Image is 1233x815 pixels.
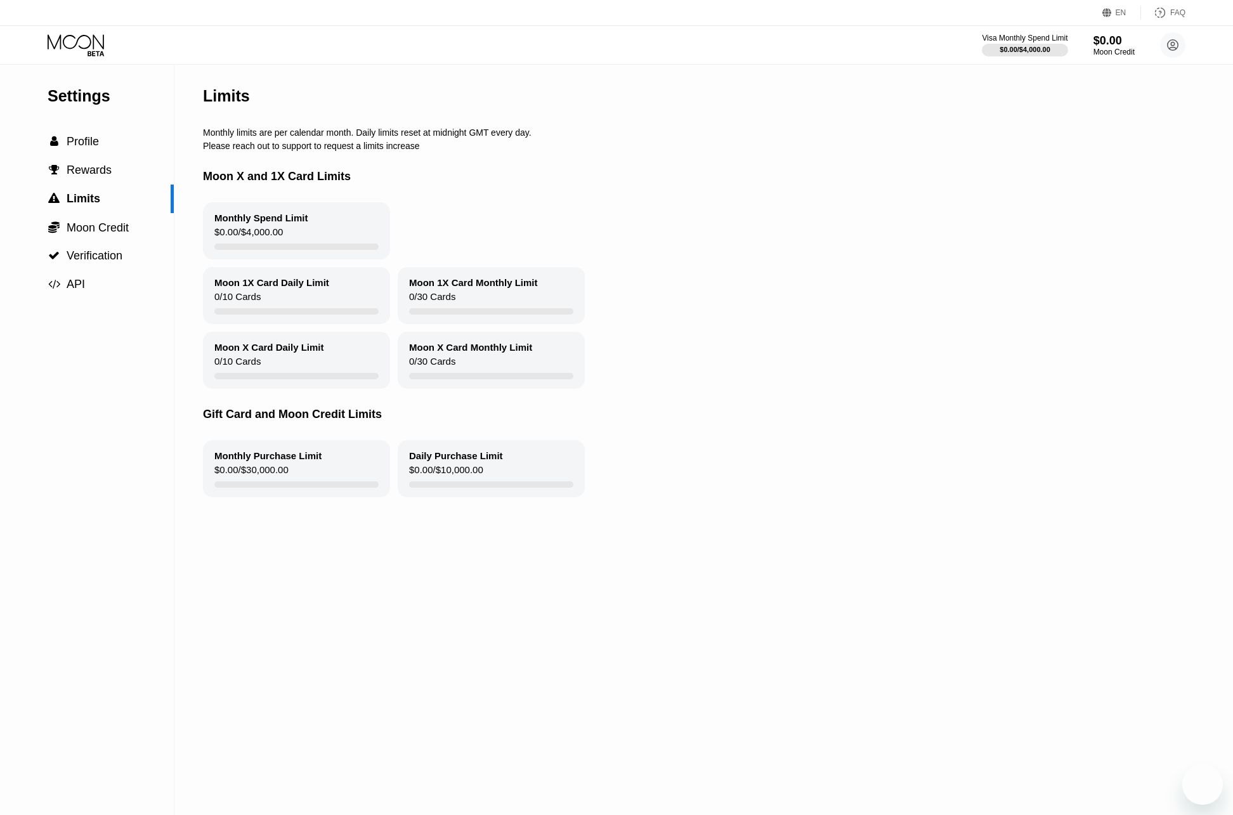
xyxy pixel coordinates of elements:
[67,221,129,234] span: Moon Credit
[1093,48,1135,56] div: Moon Credit
[214,226,283,244] div: $0.00 / $4,000.00
[67,249,122,262] span: Verification
[409,277,538,288] div: Moon 1X Card Monthly Limit
[1102,6,1141,19] div: EN
[67,164,112,176] span: Rewards
[1093,34,1135,56] div: $0.00Moon Credit
[67,135,99,148] span: Profile
[1182,764,1223,805] iframe: Button to launch messaging window
[203,151,1189,202] div: Moon X and 1X Card Limits
[409,450,503,461] div: Daily Purchase Limit
[214,212,308,223] div: Monthly Spend Limit
[409,356,455,373] div: 0 / 30 Cards
[409,464,483,481] div: $0.00 / $10,000.00
[1170,8,1185,17] div: FAQ
[48,221,60,233] span: 
[203,141,1189,151] div: Please reach out to support to request a limits increase
[48,136,60,147] div: 
[1000,46,1050,53] div: $0.00 / $4,000.00
[214,342,324,353] div: Moon X Card Daily Limit
[49,164,60,176] span: 
[48,164,60,176] div: 
[1093,34,1135,48] div: $0.00
[1141,6,1185,19] div: FAQ
[203,389,1189,440] div: Gift Card and Moon Credit Limits
[214,291,261,308] div: 0 / 10 Cards
[214,450,322,461] div: Monthly Purchase Limit
[982,34,1067,42] div: Visa Monthly Spend Limit
[214,356,261,373] div: 0 / 10 Cards
[48,193,60,204] span: 
[203,127,1189,138] div: Monthly limits are per calendar month. Daily limits reset at midnight GMT every day.
[203,87,250,105] div: Limits
[67,192,100,205] span: Limits
[67,278,85,290] span: API
[48,87,174,105] div: Settings
[214,277,329,288] div: Moon 1X Card Daily Limit
[214,464,289,481] div: $0.00 / $30,000.00
[48,250,60,261] span: 
[48,278,60,290] span: 
[409,291,455,308] div: 0 / 30 Cards
[982,34,1067,56] div: Visa Monthly Spend Limit$0.00/$4,000.00
[409,342,532,353] div: Moon X Card Monthly Limit
[1116,8,1126,17] div: EN
[50,136,58,147] span: 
